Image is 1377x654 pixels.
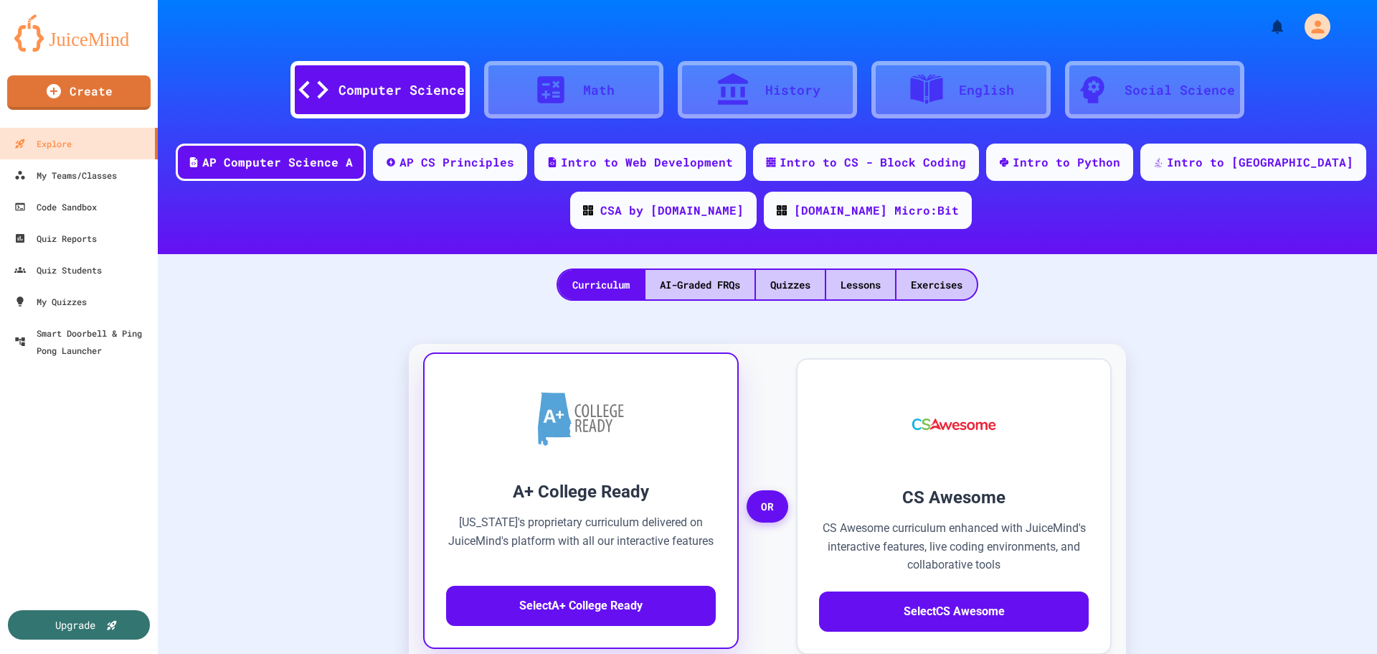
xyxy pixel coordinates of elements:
[446,513,716,569] p: [US_STATE]'s proprietary curriculum delivered on JuiceMind's platform with all our interactive fe...
[55,617,95,632] div: Upgrade
[538,392,624,446] img: A+ College Ready
[756,270,825,299] div: Quizzes
[959,80,1014,100] div: English
[14,198,97,215] div: Code Sandbox
[765,80,820,100] div: History
[1125,80,1235,100] div: Social Science
[898,381,1011,467] img: CS Awesome
[558,270,644,299] div: Curriculum
[1013,154,1120,171] div: Intro to Python
[14,167,117,184] div: My Teams/Classes
[747,490,788,523] span: OR
[202,154,353,171] div: AP Computer Science A
[583,205,593,215] img: CODE_logo_RGB.png
[7,75,151,110] a: Create
[819,485,1089,510] h3: CS Awesome
[14,261,102,279] div: Quiz Students
[1317,597,1363,640] iframe: chat widget
[446,586,716,626] button: SelectA+ College Ready
[399,154,514,171] div: AP CS Principles
[794,202,959,219] div: [DOMAIN_NAME] Micro:Bit
[14,14,143,52] img: logo-orange.svg
[446,479,716,505] h3: A+ College Ready
[339,80,465,100] div: Computer Science
[780,154,966,171] div: Intro to CS - Block Coding
[1258,534,1363,595] iframe: chat widget
[1290,10,1334,43] div: My Account
[14,293,87,310] div: My Quizzes
[1242,14,1290,39] div: My Notifications
[583,80,615,100] div: Math
[819,519,1089,574] p: CS Awesome curriculum enhanced with JuiceMind's interactive features, live coding environments, a...
[561,154,733,171] div: Intro to Web Development
[1167,154,1353,171] div: Intro to [GEOGRAPHIC_DATA]
[645,270,754,299] div: AI-Graded FRQs
[600,202,744,219] div: CSA by [DOMAIN_NAME]
[896,270,977,299] div: Exercises
[14,324,152,359] div: Smart Doorbell & Ping Pong Launcher
[777,205,787,215] img: CODE_logo_RGB.png
[14,135,72,152] div: Explore
[826,270,895,299] div: Lessons
[14,230,97,247] div: Quiz Reports
[819,592,1089,632] button: SelectCS Awesome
